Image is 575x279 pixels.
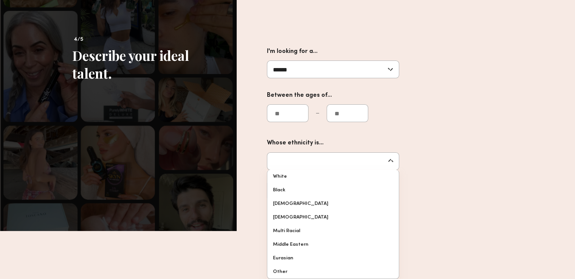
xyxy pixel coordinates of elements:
div: Describe your ideal talent. [72,46,214,82]
div: 4/5 [72,35,214,44]
div: Other [267,265,399,279]
div: [DEMOGRAPHIC_DATA] [267,197,399,211]
div: Between the ages of... [267,90,456,101]
div: [DEMOGRAPHIC_DATA] [267,211,399,224]
div: White [267,170,399,183]
div: Multi Racial [267,224,399,238]
div: Whose ethnicity is... [267,138,399,148]
div: I'm looking for a... [267,46,399,57]
div: Black [267,183,399,197]
div: Middle Eastern [267,238,399,251]
div: Eurasian [267,251,399,265]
